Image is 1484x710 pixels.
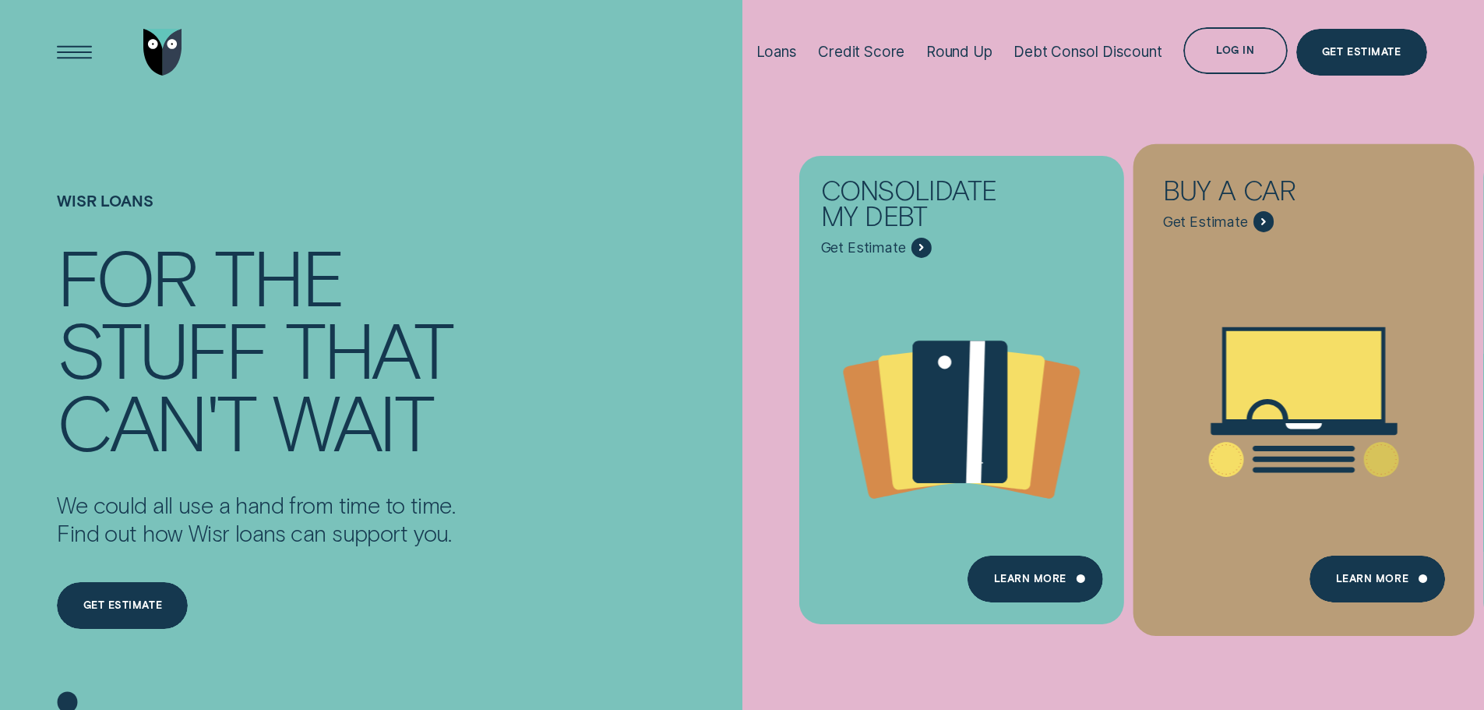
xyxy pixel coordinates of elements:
[1163,177,1371,211] div: Buy a car
[57,491,455,547] p: We could all use a hand from time to time. Find out how Wisr loans can support you.
[57,239,455,457] h4: For the stuff that can't wait
[926,43,992,61] div: Round Up
[1310,556,1444,602] a: Learn More
[756,43,797,61] div: Loans
[57,582,188,629] a: Get estimate
[821,239,906,256] span: Get Estimate
[273,384,432,457] div: wait
[51,29,98,76] button: Open Menu
[1183,27,1287,74] button: Log in
[1296,29,1427,76] a: Get Estimate
[1013,43,1161,61] div: Debt Consol Discount
[57,384,255,457] div: can't
[57,312,267,384] div: stuff
[821,177,1029,237] div: Consolidate my debt
[1141,155,1466,610] a: Buy a car - Learn more
[285,312,451,384] div: that
[214,239,343,312] div: the
[1163,214,1248,231] span: Get Estimate
[818,43,904,61] div: Credit Score
[57,239,196,312] div: For
[968,556,1102,602] a: Learn more
[57,192,455,239] h1: Wisr loans
[143,29,182,76] img: Wisr
[799,155,1124,610] a: Consolidate my debt - Learn more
